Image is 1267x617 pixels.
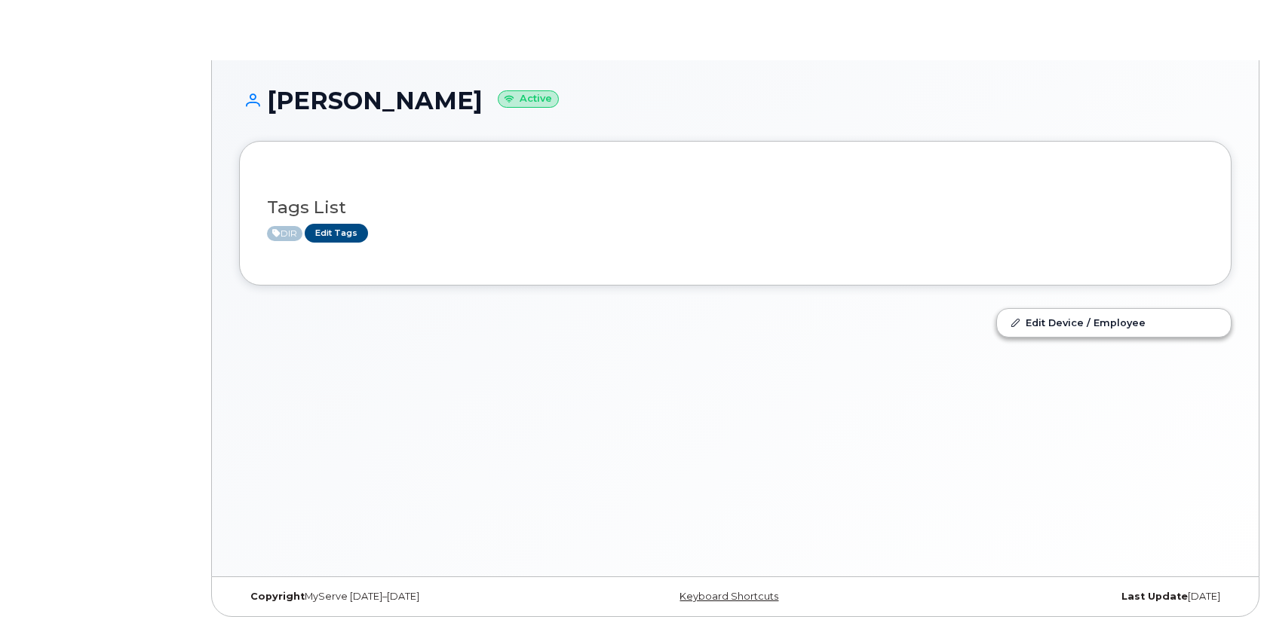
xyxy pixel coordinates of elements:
[250,591,305,602] strong: Copyright
[1121,591,1188,602] strong: Last Update
[305,224,368,243] a: Edit Tags
[680,591,778,602] a: Keyboard Shortcuts
[900,591,1232,603] div: [DATE]
[267,226,302,241] span: Active
[498,90,559,108] small: Active
[267,198,1204,217] h3: Tags List
[239,591,570,603] div: MyServe [DATE]–[DATE]
[239,87,1232,114] h1: [PERSON_NAME]
[997,309,1231,336] a: Edit Device / Employee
